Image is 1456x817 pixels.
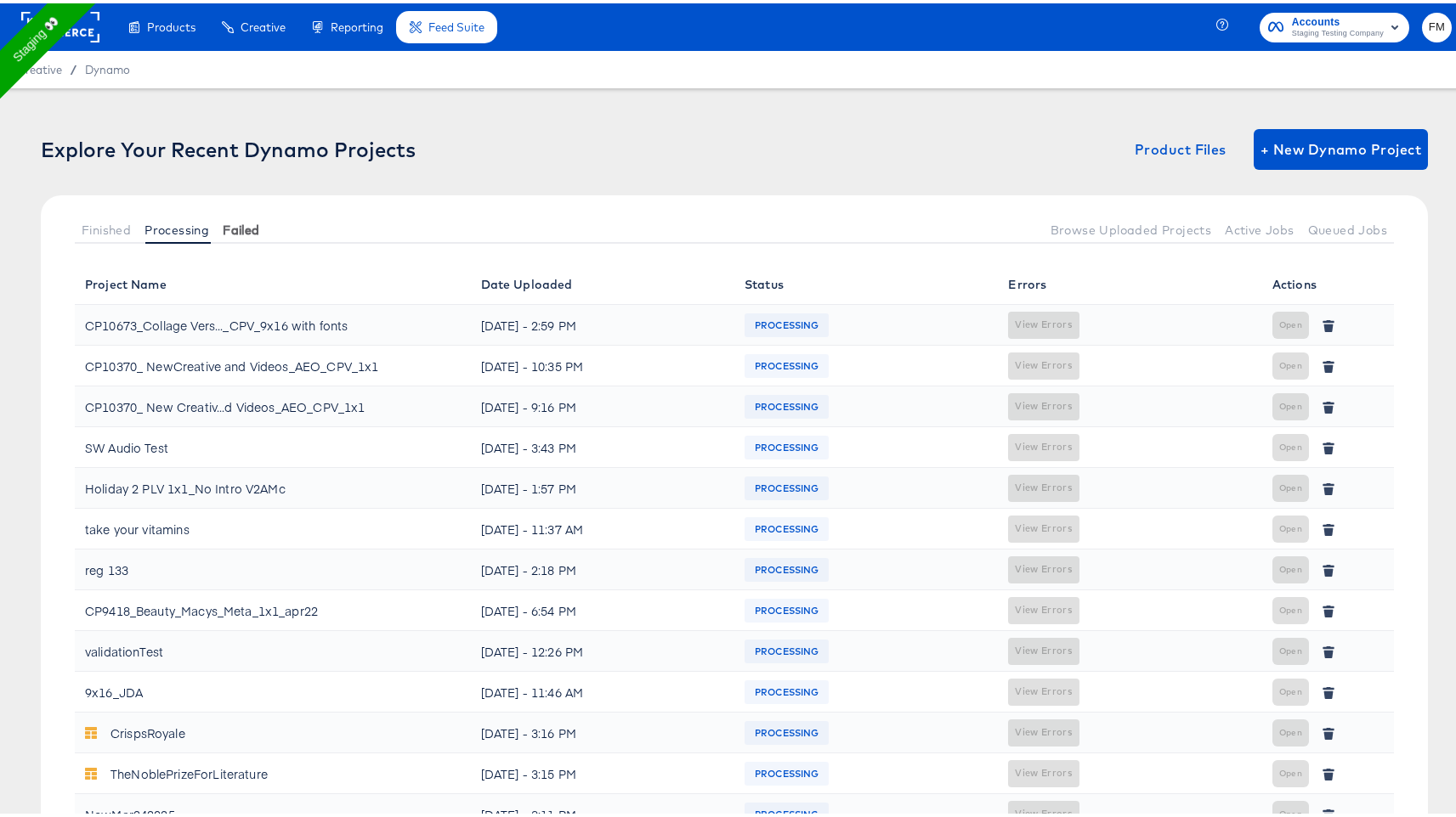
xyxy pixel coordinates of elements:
span: PROCESSING [745,634,830,662]
span: PROCESSING [745,757,830,784]
span: Browse Uploaded Projects [1051,220,1212,234]
span: FM [1429,14,1445,34]
span: PROCESSING [745,675,830,702]
span: PROCESSING [745,553,830,580]
span: Product Files [1135,134,1227,158]
div: validationTest [85,634,163,662]
span: Processing [144,220,209,234]
div: [DATE] - 11:46 AM [481,675,724,702]
span: Products [147,17,195,31]
span: PROCESSING [745,308,830,335]
div: Holiday 2 PLV 1x1_No Intro V2AMc [85,471,286,499]
div: take your vitamins [85,512,190,539]
span: PROCESSING [745,349,830,376]
button: + New Dynamo Project [1254,126,1428,166]
div: [DATE] - 3:16 PM [481,716,724,743]
span: / [62,59,85,73]
span: Staging Testing Company [1292,24,1384,37]
th: Actions [1262,261,1394,301]
div: reg 133 [85,553,128,580]
div: TheNoblePrizeForLiterature [110,757,268,784]
span: PROCESSING [745,716,830,743]
div: [DATE] - 1:57 PM [481,471,724,499]
div: CP10370_ New Creativ...d Videos_AEO_CPV_1x1 [85,390,365,417]
span: Finished [82,220,131,234]
div: [DATE] - 2:18 PM [481,553,724,580]
div: [DATE] - 2:59 PM [481,308,724,335]
span: Creative [241,17,286,31]
div: [DATE] - 3:15 PM [481,757,724,784]
span: PROCESSING [745,431,830,458]
button: FM [1422,9,1452,39]
span: Accounts [1292,10,1384,28]
span: Creative [17,59,62,73]
span: Failed [223,220,259,234]
div: SW Audio Test [85,431,168,458]
div: [DATE] - 9:16 PM [481,390,724,417]
th: Errors [998,261,1261,301]
th: Date Uploaded [471,261,734,301]
div: CP9418_Beauty_Macys_Meta_1x1_apr22 [85,594,318,621]
div: CP10370_ NewCreative and Videos_AEO_CPV_1x1 [85,349,378,376]
span: PROCESSING [745,471,830,499]
span: Feed Suite [428,17,484,31]
button: AccountsStaging Testing Company [1260,9,1409,39]
span: PROCESSING [745,512,830,539]
div: [DATE] - 10:35 PM [481,349,724,376]
div: [DATE] - 11:37 AM [481,512,724,539]
div: [DATE] - 3:43 PM [481,431,724,458]
div: Explore Your Recent Dynamo Projects [41,134,416,158]
span: Reporting [331,17,383,31]
span: + New Dynamo Project [1261,134,1421,158]
a: Dynamo [85,59,130,73]
span: PROCESSING [745,594,830,621]
div: [DATE] - 12:26 PM [481,634,724,662]
div: 9x16_JDA [85,675,143,702]
div: [DATE] - 6:54 PM [481,594,724,621]
div: CP10673_Collage Vers..._CPV_9x16 with fonts [85,308,348,335]
th: Project Name [75,261,471,301]
th: Status [734,261,998,301]
div: CrispsRoyale [110,716,185,743]
span: PROCESSING [745,390,830,417]
span: Queued Jobs [1308,220,1387,234]
span: Active Jobs [1225,220,1294,234]
button: Product Files [1128,126,1233,166]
